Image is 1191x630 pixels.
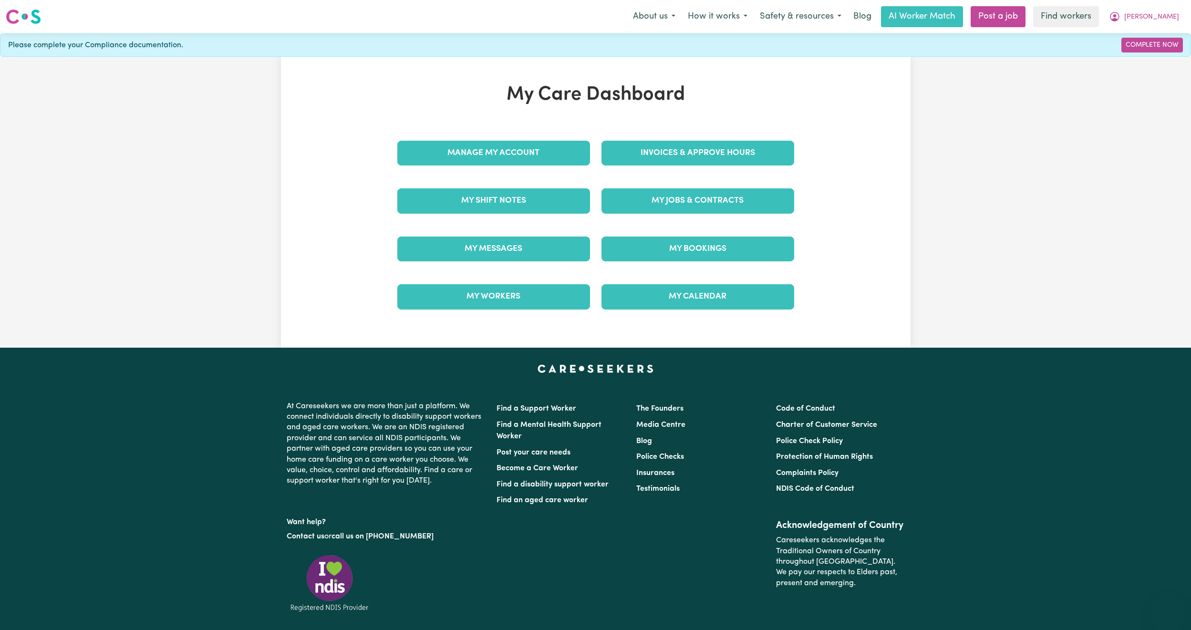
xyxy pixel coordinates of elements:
[1033,6,1099,27] a: Find workers
[601,188,794,213] a: My Jobs & Contracts
[331,533,434,540] a: call us on [PHONE_NUMBER]
[636,485,680,493] a: Testimonials
[776,520,904,531] h2: Acknowledgement of Country
[776,531,904,592] p: Careseekers acknowledges the Traditional Owners of Country throughout [GEOGRAPHIC_DATA]. We pay o...
[287,397,485,490] p: At Careseekers we are more than just a platform. We connect individuals directly to disability su...
[636,437,652,445] a: Blog
[776,421,877,429] a: Charter of Customer Service
[776,453,873,461] a: Protection of Human Rights
[601,284,794,309] a: My Calendar
[6,6,41,28] a: Careseekers logo
[497,481,609,488] a: Find a disability support worker
[1121,38,1183,52] a: Complete Now
[682,7,754,27] button: How it works
[497,449,570,456] a: Post your care needs
[776,485,854,493] a: NDIS Code of Conduct
[497,496,588,504] a: Find an aged care worker
[754,7,848,27] button: Safety & resources
[287,533,324,540] a: Contact us
[776,469,839,477] a: Complaints Policy
[971,6,1025,27] a: Post a job
[636,469,674,477] a: Insurances
[1124,12,1179,22] span: [PERSON_NAME]
[392,83,800,106] h1: My Care Dashboard
[636,421,685,429] a: Media Centre
[881,6,963,27] a: AI Worker Match
[6,8,41,25] img: Careseekers logo
[397,284,590,309] a: My Workers
[776,437,843,445] a: Police Check Policy
[397,188,590,213] a: My Shift Notes
[397,141,590,165] a: Manage My Account
[627,7,682,27] button: About us
[287,513,485,527] p: Want help?
[848,6,877,27] a: Blog
[636,405,684,413] a: The Founders
[601,237,794,261] a: My Bookings
[287,527,485,546] p: or
[497,405,576,413] a: Find a Support Worker
[1103,7,1185,27] button: My Account
[538,365,653,372] a: Careseekers home page
[497,421,601,440] a: Find a Mental Health Support Worker
[636,453,684,461] a: Police Checks
[497,465,578,472] a: Become a Care Worker
[776,405,835,413] a: Code of Conduct
[1153,592,1183,622] iframe: Button to launch messaging window, conversation in progress
[287,553,373,613] img: Registered NDIS provider
[397,237,590,261] a: My Messages
[601,141,794,165] a: Invoices & Approve Hours
[8,40,183,51] span: Please complete your Compliance documentation.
